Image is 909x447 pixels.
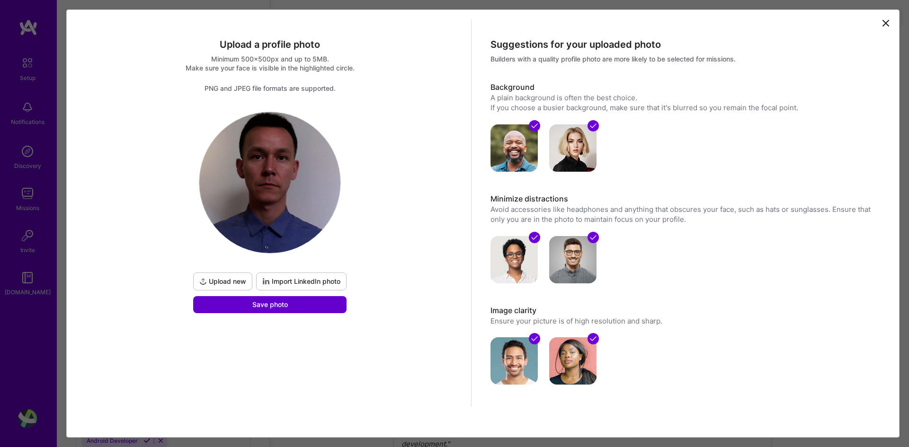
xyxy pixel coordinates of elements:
[490,337,538,385] img: avatar
[193,296,347,313] button: Save photo
[490,38,878,51] div: Suggestions for your uploaded photo
[549,236,597,283] img: avatar
[490,54,878,63] div: Builders with a quality profile photo are more likely to be selected for missions.
[199,112,340,253] img: logo
[199,277,246,286] span: Upload new
[193,272,252,290] button: Upload new
[490,124,538,172] img: avatar
[490,316,878,326] p: Ensure your picture is of high resolution and sharp.
[252,300,288,309] span: Save photo
[256,272,347,290] div: To import a profile photo add your LinkedIn URL to your profile.
[549,124,597,172] img: avatar
[199,278,207,285] i: icon UploadDark
[76,38,464,51] div: Upload a profile photo
[490,82,878,93] h3: Background
[76,84,464,93] div: PNG and JPEG file formats are supported.
[490,103,878,113] div: If you choose a busier background, make sure that it's blurred so you remain the focal point.
[490,204,878,225] p: Avoid accessories like headphones and anything that obscures your face, such as hats or sunglasse...
[256,272,347,290] button: Import LinkedIn photo
[76,54,464,63] div: Minimum 500x500px and up to 5MB.
[262,278,270,285] i: icon LinkedInDarkV2
[76,63,464,72] div: Make sure your face is visible in the highlighted circle.
[262,277,340,286] span: Import LinkedIn photo
[490,236,538,283] img: avatar
[490,194,878,204] h3: Minimize distractions
[549,337,597,385] img: avatar
[490,93,878,103] div: A plain background is often the best choice.
[490,306,878,316] h3: Image clarity
[191,112,348,313] div: logoUpload newImport LinkedIn photoSave photo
